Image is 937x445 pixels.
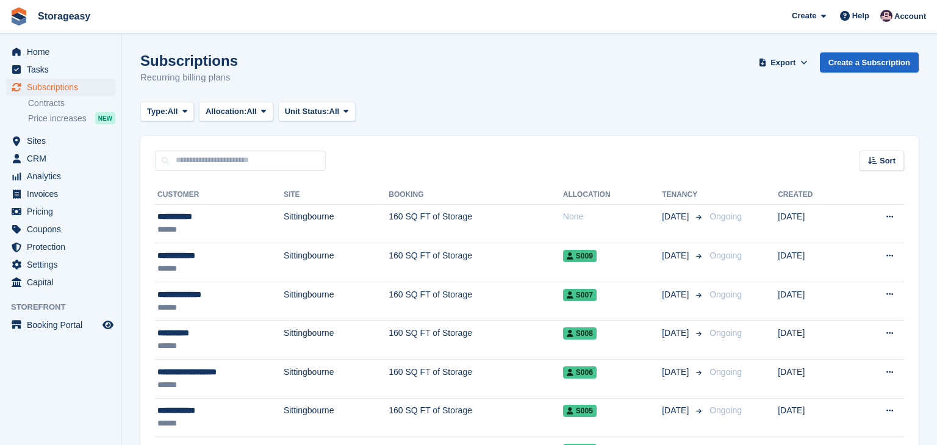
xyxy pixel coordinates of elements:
span: [DATE] [662,210,691,223]
span: Account [894,10,926,23]
span: CRM [27,150,100,167]
a: menu [6,168,115,185]
span: Protection [27,238,100,255]
a: Storageasy [33,6,95,26]
span: Export [770,57,795,69]
span: S006 [563,366,597,379]
a: menu [6,203,115,220]
a: Contracts [28,98,115,109]
button: Allocation: All [199,102,273,122]
td: 160 SQ FT of Storage [389,321,563,360]
a: menu [6,150,115,167]
td: [DATE] [778,282,850,321]
span: All [246,105,257,118]
span: Ongoing [709,367,742,377]
span: [DATE] [662,366,691,379]
a: Price increases NEW [28,112,115,125]
a: menu [6,221,115,238]
span: [DATE] [662,327,691,340]
td: [DATE] [778,243,850,282]
span: Invoices [27,185,100,202]
h1: Subscriptions [140,52,238,69]
a: menu [6,316,115,333]
span: Capital [27,274,100,291]
span: [DATE] [662,249,691,262]
p: Recurring billing plans [140,71,238,85]
span: Tasks [27,61,100,78]
button: Unit Status: All [278,102,356,122]
td: 160 SQ FT of Storage [389,243,563,282]
span: Booking Portal [27,316,100,333]
span: Settings [27,256,100,273]
span: Type: [147,105,168,118]
a: Preview store [101,318,115,332]
td: Sittingbourne [284,282,389,321]
span: Help [852,10,869,22]
button: Type: All [140,102,194,122]
th: Created [778,185,850,205]
span: Storefront [11,301,121,313]
td: [DATE] [778,360,850,399]
span: Analytics [27,168,100,185]
td: 160 SQ FT of Storage [389,204,563,243]
th: Booking [389,185,563,205]
span: [DATE] [662,404,691,417]
span: S007 [563,289,597,301]
span: Sites [27,132,100,149]
span: Create [792,10,816,22]
td: [DATE] [778,204,850,243]
a: menu [6,256,115,273]
button: Export [756,52,810,73]
div: None [563,210,662,223]
span: Subscriptions [27,79,100,96]
span: Ongoing [709,328,742,338]
td: Sittingbourne [284,243,389,282]
a: Create a Subscription [820,52,919,73]
td: Sittingbourne [284,204,389,243]
img: James Stewart [880,10,892,22]
a: menu [6,185,115,202]
td: 160 SQ FT of Storage [389,282,563,321]
a: menu [6,43,115,60]
th: Tenancy [662,185,705,205]
span: All [329,105,340,118]
td: [DATE] [778,321,850,360]
span: S008 [563,327,597,340]
span: Home [27,43,100,60]
td: Sittingbourne [284,398,389,437]
span: [DATE] [662,288,691,301]
span: S005 [563,405,597,417]
span: Allocation: [206,105,246,118]
a: menu [6,274,115,291]
span: Coupons [27,221,100,238]
span: Unit Status: [285,105,329,118]
td: 160 SQ FT of Storage [389,398,563,437]
th: Customer [155,185,284,205]
span: Ongoing [709,251,742,260]
span: Ongoing [709,212,742,221]
div: NEW [95,112,115,124]
a: menu [6,79,115,96]
td: 160 SQ FT of Storage [389,360,563,399]
td: [DATE] [778,398,850,437]
span: Ongoing [709,290,742,299]
th: Allocation [563,185,662,205]
td: Sittingbourne [284,360,389,399]
td: Sittingbourne [284,321,389,360]
a: menu [6,238,115,255]
span: All [168,105,178,118]
span: S009 [563,250,597,262]
span: Pricing [27,203,100,220]
img: stora-icon-8386f47178a22dfd0bd8f6a31ec36ba5ce8667c1dd55bd0f319d3a0aa187defe.svg [10,7,28,26]
th: Site [284,185,389,205]
a: menu [6,61,115,78]
span: Ongoing [709,405,742,415]
span: Sort [880,155,896,167]
a: menu [6,132,115,149]
span: Price increases [28,113,87,124]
